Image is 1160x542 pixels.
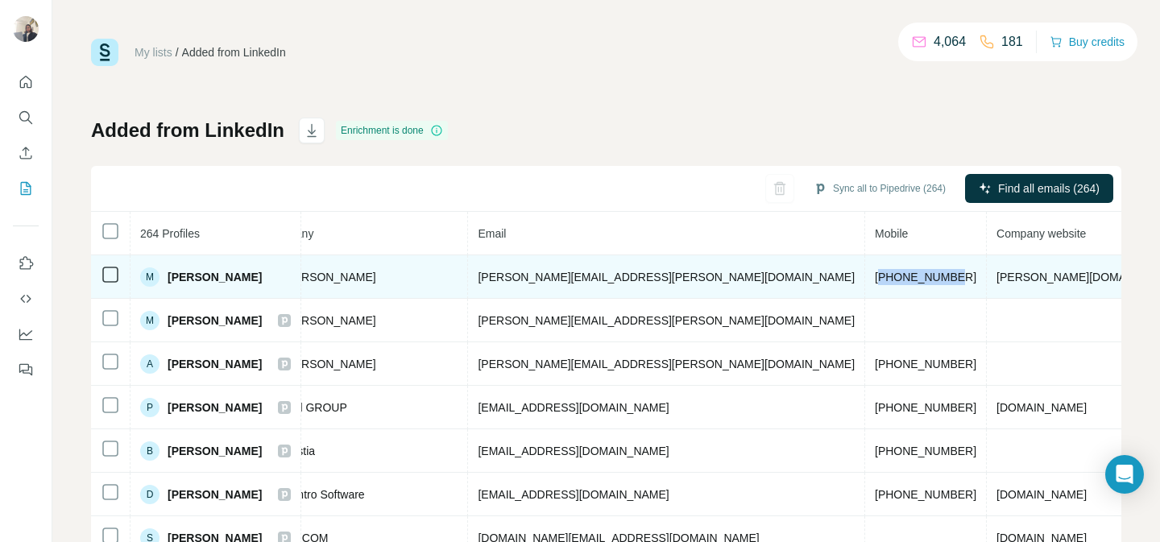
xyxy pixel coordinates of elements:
button: Use Surfe on LinkedIn [13,249,39,278]
div: A [140,354,159,374]
img: Avatar [13,16,39,42]
span: 264 Profiles [140,227,200,240]
span: [PERSON_NAME] [283,269,375,285]
button: Dashboard [13,320,39,349]
button: Feedback [13,355,39,384]
div: Open Intercom Messenger [1105,455,1144,494]
span: [PERSON_NAME] [283,356,375,372]
button: Search [13,103,39,132]
button: Buy credits [1050,31,1125,53]
p: 181 [1001,32,1023,52]
span: [PHONE_NUMBER] [875,358,976,370]
span: [PERSON_NAME] [168,356,262,372]
button: Sync all to Pipedrive (264) [802,176,957,201]
button: Use Surfe API [13,284,39,313]
span: [PERSON_NAME][EMAIL_ADDRESS][PERSON_NAME][DOMAIN_NAME] [478,271,855,283]
a: My lists [135,46,172,59]
span: [PERSON_NAME] [283,312,375,329]
span: Centro Software [283,486,364,503]
span: [DOMAIN_NAME] [996,488,1087,501]
span: [PERSON_NAME] [168,399,262,416]
span: [PERSON_NAME] [168,312,262,329]
span: [PERSON_NAME][EMAIL_ADDRESS][PERSON_NAME][DOMAIN_NAME] [478,314,855,327]
span: [PHONE_NUMBER] [875,488,976,501]
span: [PERSON_NAME] [168,269,262,285]
span: Ciril GROUP [283,399,346,416]
div: Added from LinkedIn [182,44,286,60]
span: [EMAIL_ADDRESS][DOMAIN_NAME] [478,488,669,501]
li: / [176,44,179,60]
span: Find all emails (264) [998,180,1100,197]
img: Surfe Logo [91,39,118,66]
span: Email [478,227,506,240]
button: Find all emails (264) [965,174,1113,203]
h1: Added from LinkedIn [91,118,284,143]
span: Mobile [875,227,908,240]
button: Enrich CSV [13,139,39,168]
span: [PHONE_NUMBER] [875,271,976,283]
div: B [140,441,159,461]
span: [DOMAIN_NAME] [996,401,1087,414]
div: P [140,398,159,417]
div: Enrichment is done [336,121,448,140]
p: 4,064 [934,32,966,52]
span: [PERSON_NAME] [168,443,262,459]
button: My lists [13,174,39,203]
span: [PERSON_NAME] [168,486,262,503]
span: [EMAIL_ADDRESS][DOMAIN_NAME] [478,401,669,414]
span: [PERSON_NAME][EMAIL_ADDRESS][PERSON_NAME][DOMAIN_NAME] [478,358,855,370]
div: M [140,267,159,287]
button: Quick start [13,68,39,97]
div: M [140,311,159,330]
span: [EMAIL_ADDRESS][DOMAIN_NAME] [478,445,669,457]
span: Company website [996,227,1086,240]
span: [PHONE_NUMBER] [875,445,976,457]
div: D [140,485,159,504]
span: [PHONE_NUMBER] [875,401,976,414]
